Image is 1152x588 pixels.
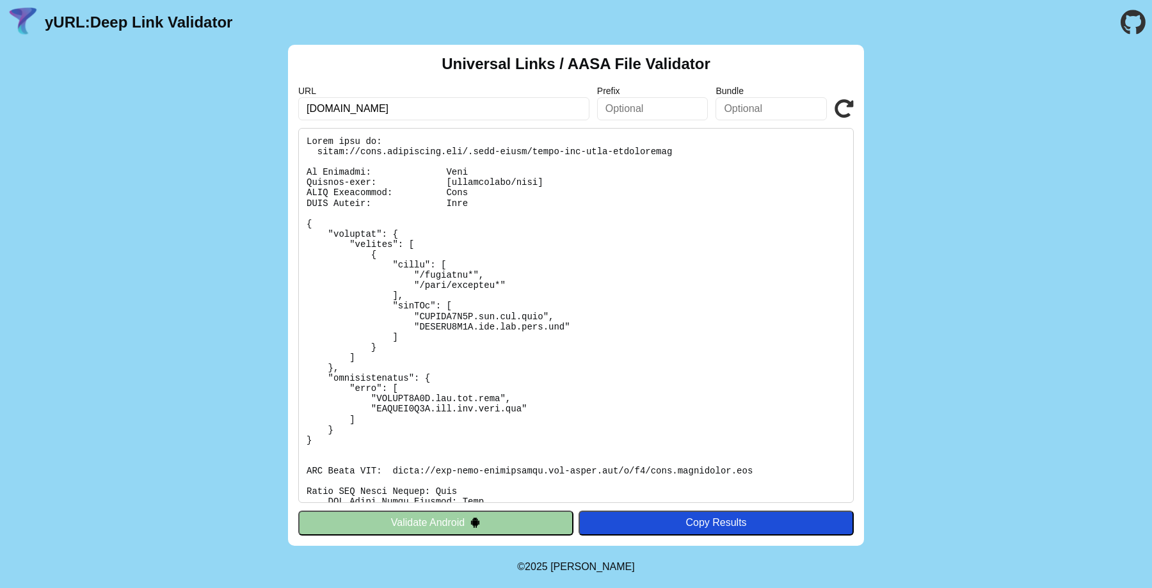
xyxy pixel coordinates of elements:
[550,561,635,572] a: Michael Ibragimchayev's Personal Site
[597,86,708,96] label: Prefix
[585,517,847,528] div: Copy Results
[45,13,232,31] a: yURL:Deep Link Validator
[517,546,634,588] footer: ©
[579,511,854,535] button: Copy Results
[716,86,827,96] label: Bundle
[597,97,708,120] input: Optional
[716,97,827,120] input: Optional
[6,6,40,39] img: yURL Logo
[298,97,589,120] input: Required
[298,86,589,96] label: URL
[442,55,710,73] h2: Universal Links / AASA File Validator
[298,128,854,503] pre: Lorem ipsu do: sitam://cons.adipiscing.eli/.sedd-eiusm/tempo-inc-utla-etdoloremag Al Enimadmi: Ve...
[525,561,548,572] span: 2025
[298,511,573,535] button: Validate Android
[470,517,481,528] img: droidIcon.svg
